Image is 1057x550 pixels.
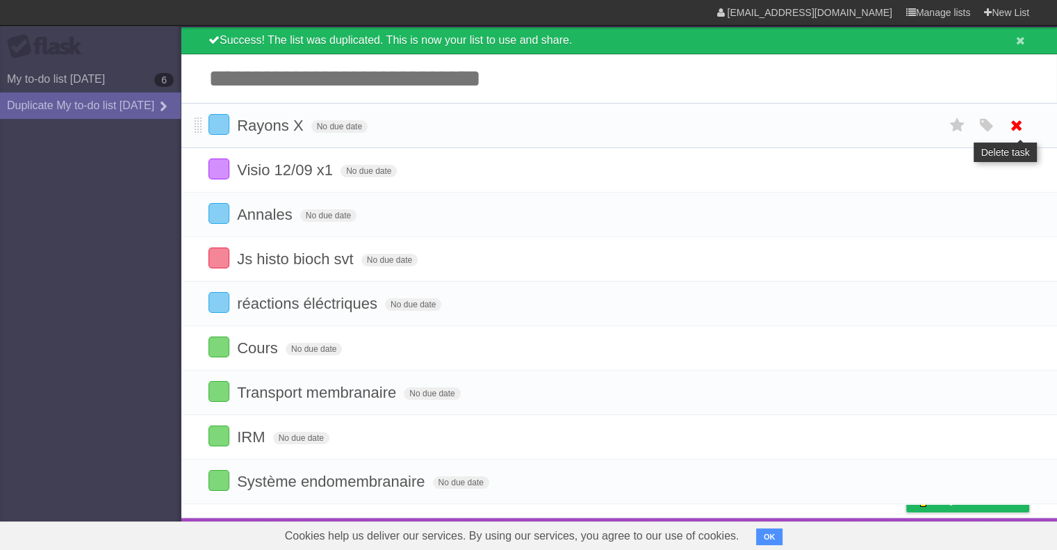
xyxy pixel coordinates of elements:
[208,114,229,135] label: Done
[154,73,174,87] b: 6
[237,428,268,446] span: IRM
[208,426,229,446] label: Done
[271,522,753,550] span: Cookies help us deliver our services. By using our services, you agree to our use of cookies.
[237,384,400,401] span: Transport membranaire
[944,114,971,137] label: Star task
[286,343,342,355] span: No due date
[181,27,1057,54] div: Success! The list was duplicated. This is now your list to use and share.
[237,161,336,179] span: Visio 12/09 x1
[237,473,428,490] span: Système endomembranaire
[208,381,229,402] label: Done
[208,470,229,491] label: Done
[208,292,229,313] label: Done
[404,387,460,400] span: No due date
[341,165,397,177] span: No due date
[300,209,357,222] span: No due date
[237,206,296,223] span: Annales
[208,159,229,179] label: Done
[208,203,229,224] label: Done
[208,248,229,268] label: Done
[237,117,306,134] span: Rayons X
[756,528,783,545] button: OK
[361,254,418,266] span: No due date
[208,337,229,357] label: Done
[237,295,381,312] span: réactions éléctriques
[273,432,329,444] span: No due date
[311,120,368,133] span: No due date
[237,339,281,357] span: Cours
[935,487,1022,512] span: Buy me a coffee
[7,34,90,59] div: Flask
[433,476,489,489] span: No due date
[237,250,357,268] span: Js histo bioch svt
[385,298,441,311] span: No due date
